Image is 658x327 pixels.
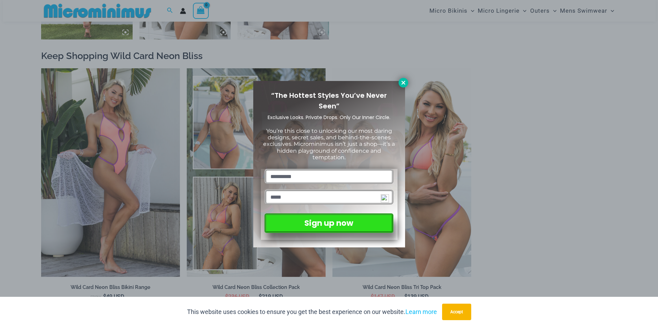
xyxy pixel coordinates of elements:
[381,194,389,202] img: npw-badge-icon-locked.svg
[268,114,390,121] span: Exclusive Looks. Private Drops. Only Our Inner Circle.
[265,213,393,233] button: Sign up now
[399,78,408,87] button: Close
[442,304,471,320] button: Accept
[405,308,437,315] a: Learn more
[187,307,437,317] p: This website uses cookies to ensure you get the best experience on our website.
[263,128,395,161] span: You’re this close to unlocking our most daring designs, secret sales, and behind-the-scenes exclu...
[271,91,387,111] span: “The Hottest Styles You’ve Never Seen”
